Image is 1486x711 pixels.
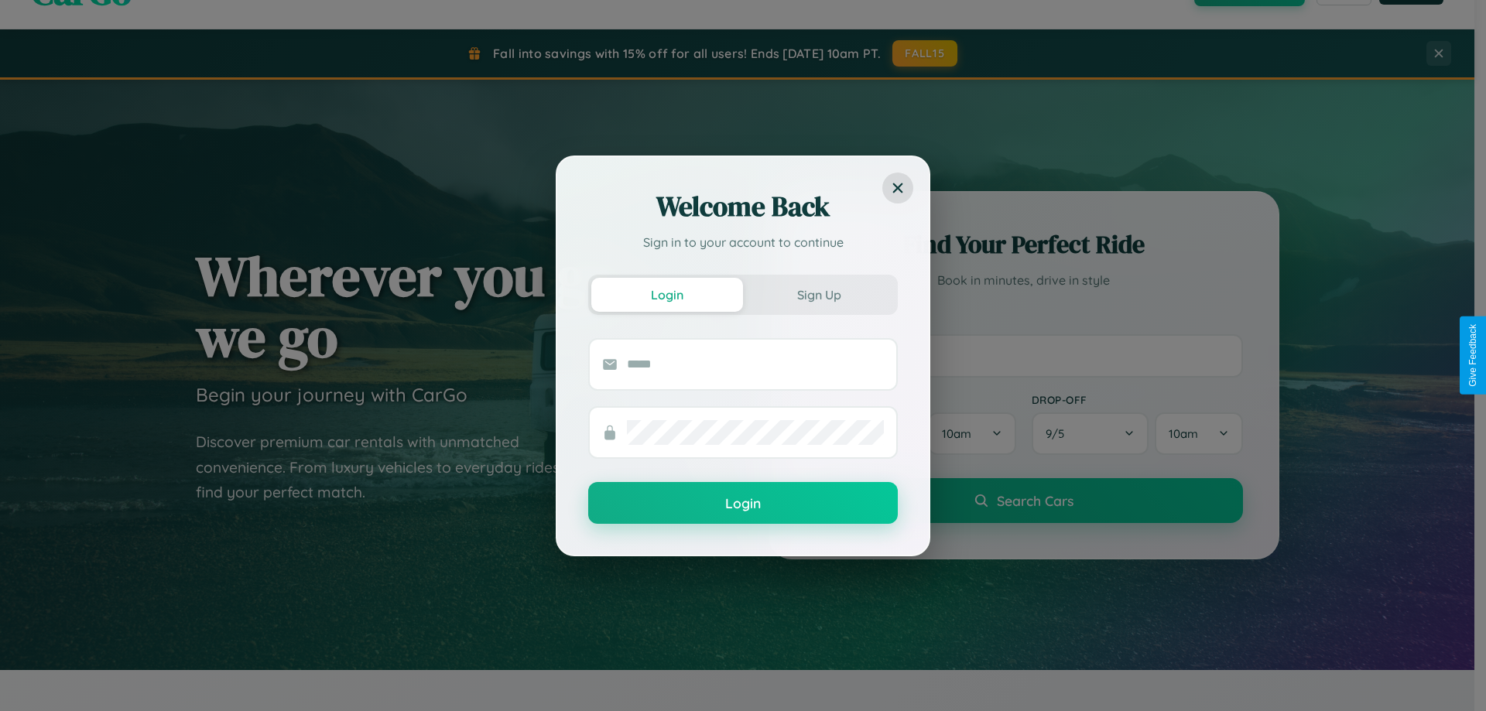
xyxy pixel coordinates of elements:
[588,233,898,251] p: Sign in to your account to continue
[743,278,895,312] button: Sign Up
[588,482,898,524] button: Login
[1467,324,1478,387] div: Give Feedback
[591,278,743,312] button: Login
[588,188,898,225] h2: Welcome Back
